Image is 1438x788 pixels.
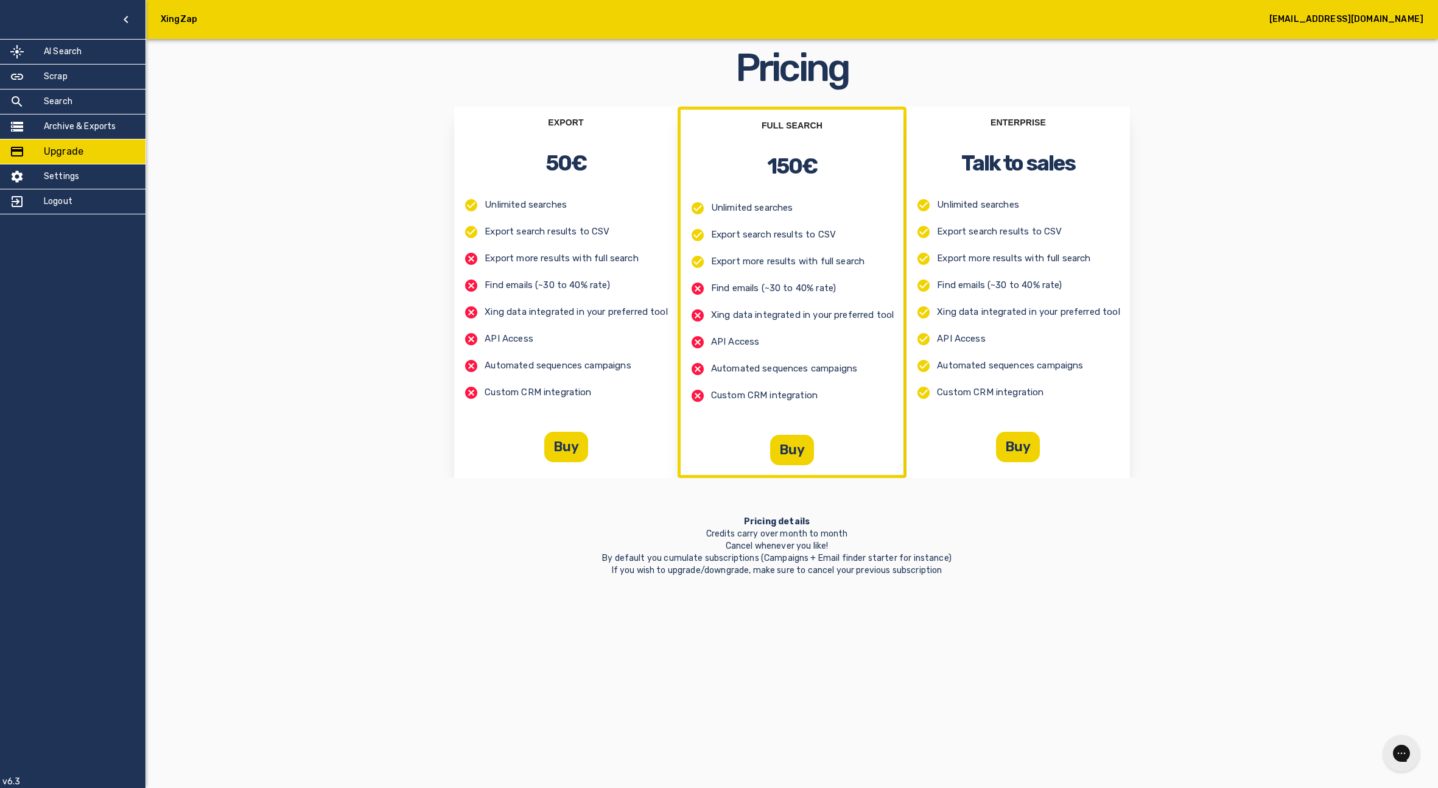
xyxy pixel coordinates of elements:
h5: Upgrade [44,144,83,159]
p: Automated sequences campaigns [937,359,1083,372]
p: Credits carry over month to month Cancel whenever you like! By default you cumulate subscriptions... [602,516,952,577]
p: Xing data integrated in your preferred tool [485,306,667,318]
p: Export search results to CSV [711,228,836,241]
h5: Scrap [44,71,68,83]
p: API Access [485,332,533,345]
p: Export search results to CSV [937,225,1062,238]
p: Unlimited searches [937,199,1019,211]
h5: Search [44,96,72,108]
strong: Pricing details [744,516,810,527]
h2: 50€ [545,148,586,178]
button: Buy [996,432,1040,462]
p: Find emails (~30 to 40% rate) [711,282,836,295]
h5: Logout [44,195,72,208]
p: Export more results with full search [485,252,638,265]
h5: XingZap [161,13,197,26]
h5: Archive & Exports [44,121,116,133]
h5: Settings [44,171,79,183]
p: Automated sequences campaigns [711,362,857,375]
p: Unlimited searches [711,202,793,214]
p: Export more results with full search [711,255,865,268]
h4: EXPORT [548,116,583,128]
h5: [EMAIL_ADDRESS][DOMAIN_NAME] [1269,13,1423,26]
p: Automated sequences campaigns [485,359,631,372]
p: API Access [937,332,986,345]
iframe: Gorgias live chat messenger [1377,731,1426,776]
h1: Pricing [735,49,849,87]
button: Buy [544,432,588,462]
h2: Talk to sales [961,148,1075,178]
p: Export more results with full search [937,252,1090,265]
p: API Access [711,336,760,348]
h2: 150€ [767,151,817,181]
p: Xing data integrated in your preferred tool [937,306,1120,318]
p: Custom CRM integration [711,389,818,402]
p: Find emails (~30 to 40% rate) [937,279,1062,292]
p: Custom CRM integration [485,386,591,399]
p: Unlimited searches [485,199,567,211]
p: Find emails (~30 to 40% rate) [485,279,609,292]
h4: ENTERPRISE [991,116,1046,128]
p: Export search results to CSV [485,225,609,238]
h5: AI Search [44,46,82,58]
button: Buy [770,435,814,465]
p: Xing data integrated in your preferred tool [711,309,894,322]
p: v6.3 [2,776,21,788]
p: Custom CRM integration [937,386,1043,399]
h4: FULL SEARCH [762,119,822,132]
